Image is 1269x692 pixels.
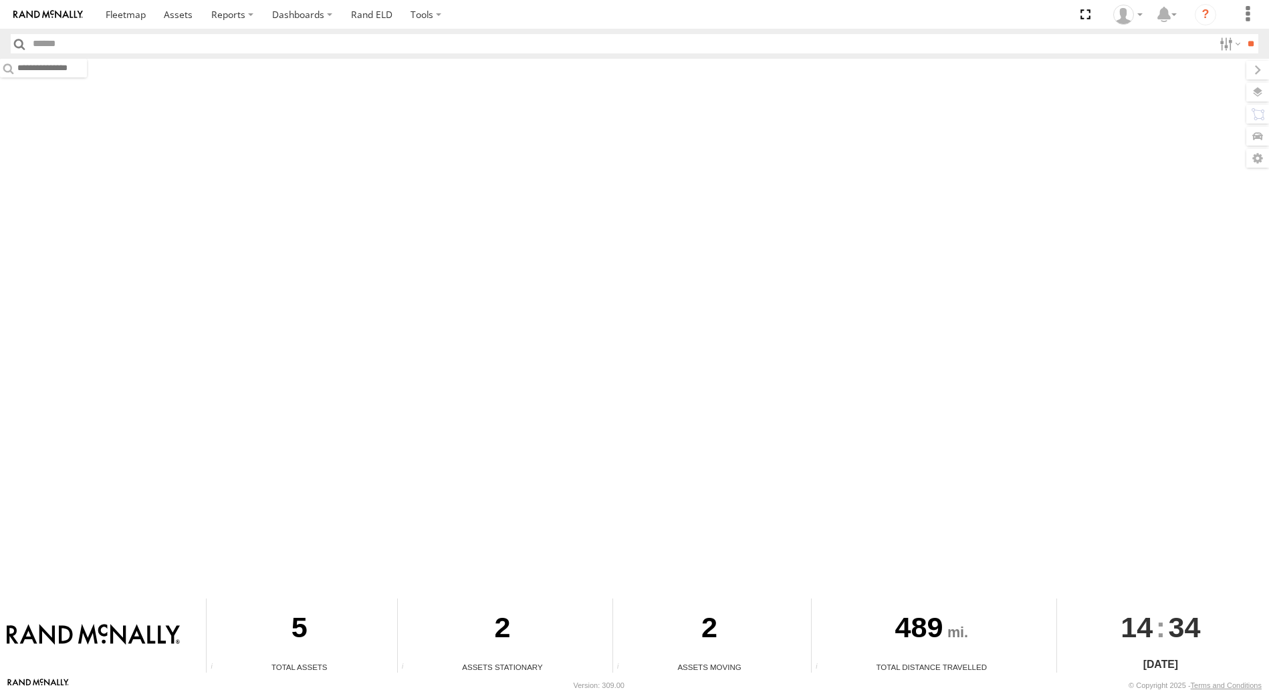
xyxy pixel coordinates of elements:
div: Assets Moving [613,661,806,673]
div: Version: 309.00 [574,681,624,689]
div: Total Assets [207,661,392,673]
div: 5 [207,598,392,661]
div: Total number of Enabled Assets [207,663,227,673]
div: 2 [398,598,608,661]
div: Total number of assets current in transit. [613,663,633,673]
img: rand-logo.svg [13,10,83,19]
a: Visit our Website [7,679,69,692]
i: ? [1195,4,1216,25]
span: 34 [1168,598,1200,656]
div: Gene Roberts [1109,5,1147,25]
a: Terms and Conditions [1191,681,1262,689]
div: Assets Stationary [398,661,608,673]
label: Search Filter Options [1214,34,1243,53]
div: Total distance travelled by all assets within specified date range and applied filters [812,663,832,673]
label: Map Settings [1246,149,1269,168]
div: 2 [613,598,806,661]
span: 14 [1121,598,1153,656]
div: : [1057,598,1264,656]
div: Total number of assets current stationary. [398,663,418,673]
div: © Copyright 2025 - [1129,681,1262,689]
div: 489 [812,598,1052,661]
div: [DATE] [1057,657,1264,673]
img: Rand McNally [7,624,180,647]
div: Total Distance Travelled [812,661,1052,673]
